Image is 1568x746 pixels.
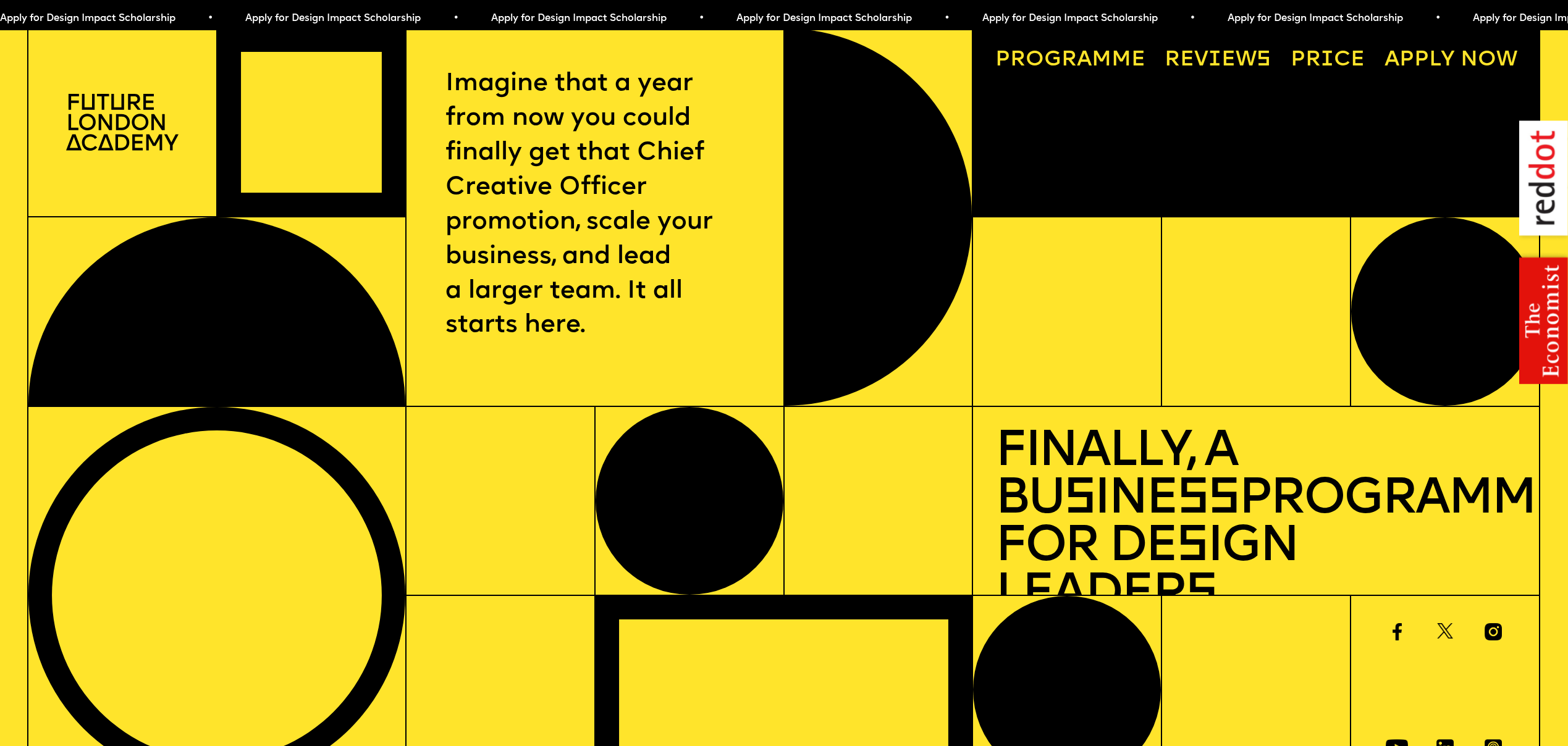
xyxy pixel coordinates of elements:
span: ss [1177,475,1239,525]
span: s [1186,570,1216,620]
span: • [698,14,704,23]
a: Price [1279,40,1375,83]
span: • [1435,14,1440,23]
a: Reviews [1154,40,1282,83]
span: s [1176,522,1207,572]
p: Imagine that a year from now you could finally get that Chief Creative Officer promotion, scale y... [445,67,744,343]
span: a [1077,49,1092,71]
span: s [1064,475,1095,525]
span: • [1189,14,1194,23]
span: • [943,14,949,23]
a: Apply now [1373,40,1528,83]
h1: Finally, a Bu ine Programme for De ign Leader [995,429,1517,619]
a: Programme [984,40,1156,83]
span: • [207,14,213,23]
span: • [452,14,458,23]
span: A [1385,49,1399,71]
